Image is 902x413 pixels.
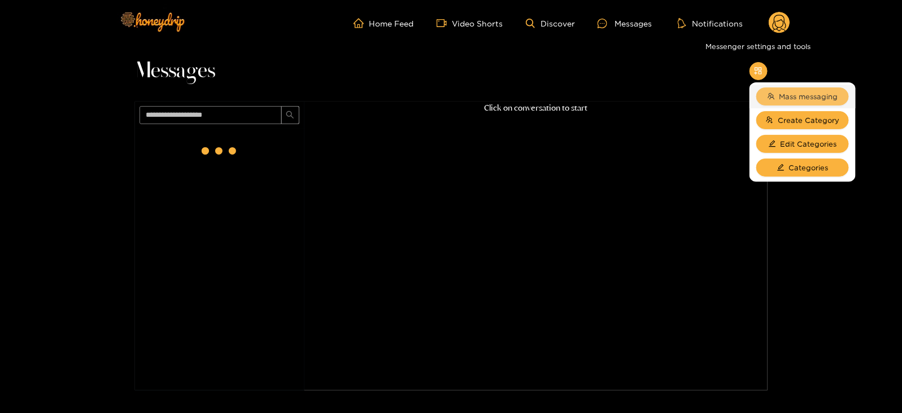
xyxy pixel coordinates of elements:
button: Notifications [674,17,746,29]
span: Messages [135,58,216,85]
a: Home Feed [354,18,414,28]
button: appstore-add [750,62,768,80]
p: Click on conversation to start [304,102,768,115]
div: Messages [598,17,652,30]
span: home [354,18,369,28]
button: search [281,106,299,124]
div: Messenger settings and tools [701,37,815,55]
span: appstore-add [754,67,762,76]
span: video-camera [437,18,452,28]
a: Video Shorts [437,18,503,28]
a: Discover [526,19,575,28]
span: search [286,111,294,120]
